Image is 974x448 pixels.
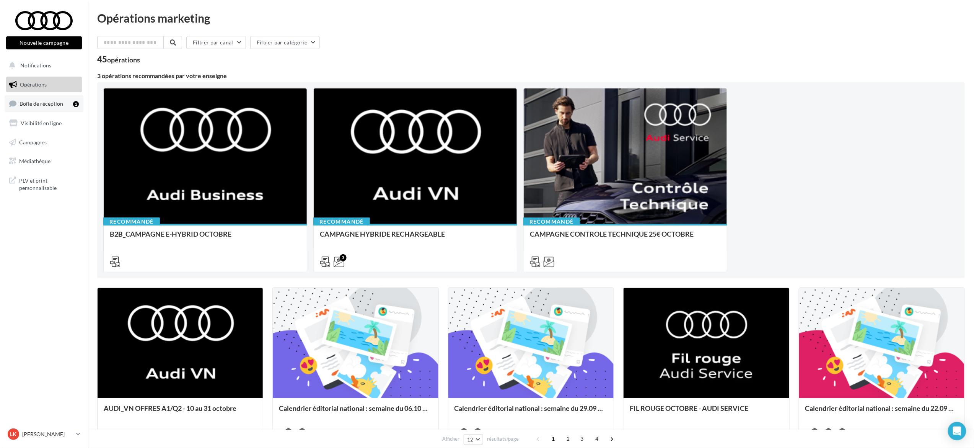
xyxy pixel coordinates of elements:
[487,435,519,443] span: résultats/page
[320,230,511,245] div: CAMPAGNE HYBRIDE RECHARGEABLE
[948,422,966,440] div: Open Intercom Messenger
[5,95,83,112] a: Boîte de réception1
[5,134,83,150] a: Campagnes
[6,36,82,49] button: Nouvelle campagne
[299,428,306,435] div: 2
[285,428,292,435] div: 2
[576,433,588,445] span: 3
[6,427,82,441] a: LK [PERSON_NAME]
[104,404,257,420] div: AUDI_VN OFFRES A1/Q2 - 10 au 31 octobre
[186,36,246,49] button: Filtrer par canal
[19,139,47,145] span: Campagnes
[97,73,965,79] div: 3 opérations recommandées par votre enseigne
[110,230,301,245] div: B2B_CAMPAGNE E-HYBRID OCTOBRE
[73,101,79,107] div: 1
[97,12,965,24] div: Opérations marketing
[10,430,17,438] span: LK
[467,437,474,443] span: 12
[530,230,721,245] div: CAMPAGNE CONTROLE TECHNIQUE 25€ OCTOBRE
[5,115,83,131] a: Visibilité en ligne
[464,434,483,445] button: 12
[97,55,140,64] div: 45
[811,428,818,435] div: 3
[461,428,467,435] div: 8
[313,217,370,226] div: Recommandé
[340,254,347,261] div: 3
[20,62,51,69] span: Notifications
[442,435,459,443] span: Afficher
[19,175,79,192] span: PLV et print personnalisable
[22,430,73,438] p: [PERSON_NAME]
[547,433,560,445] span: 1
[562,433,575,445] span: 2
[20,100,63,107] span: Boîte de réception
[5,172,83,195] a: PLV et print personnalisable
[279,404,432,420] div: Calendrier éditorial national : semaine du 06.10 au 12.10
[474,428,481,435] div: 2
[21,120,62,126] span: Visibilité en ligne
[5,77,83,93] a: Opérations
[20,81,47,88] span: Opérations
[630,404,783,420] div: FIL ROUGE OCTOBRE - AUDI SERVICE
[523,217,580,226] div: Recommandé
[591,433,603,445] span: 4
[250,36,320,49] button: Filtrer par catégorie
[454,404,608,420] div: Calendrier éditorial national : semaine du 29.09 au 05.10
[839,428,846,435] div: 2
[805,404,958,420] div: Calendrier éditorial national : semaine du 22.09 au 28.09
[19,158,50,164] span: Médiathèque
[5,153,83,169] a: Médiathèque
[825,428,832,435] div: 2
[5,57,80,74] button: Notifications
[107,56,140,63] div: opérations
[103,217,160,226] div: Recommandé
